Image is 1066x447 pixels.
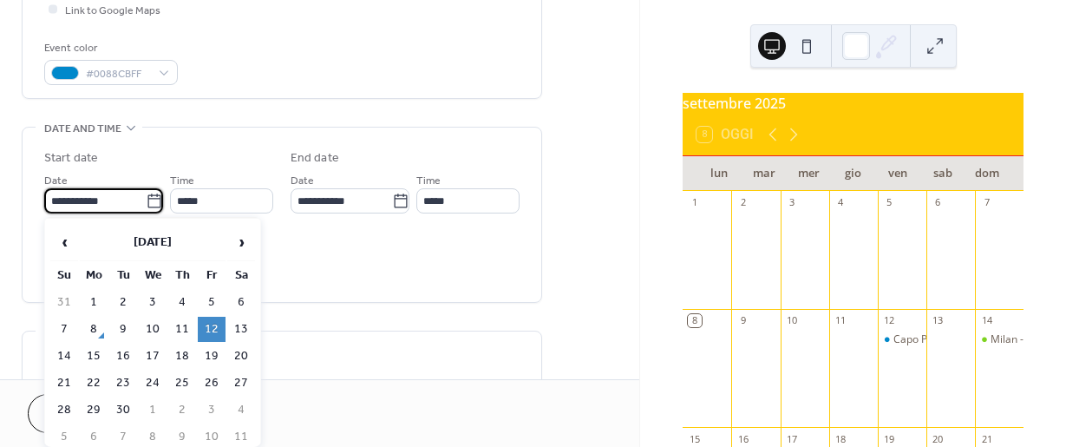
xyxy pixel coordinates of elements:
div: sab [920,156,965,191]
div: Start date [44,149,98,168]
th: We [139,263,167,288]
span: Time [416,172,441,190]
td: 4 [227,398,255,423]
th: Tu [109,263,137,288]
td: 8 [80,317,108,342]
td: 12 [198,317,226,342]
th: [DATE] [80,224,226,261]
button: Cancel [28,394,134,433]
div: ven [875,156,920,191]
div: lun [696,156,742,191]
td: 14 [50,344,78,369]
td: 6 [227,290,255,315]
th: Th [168,263,196,288]
td: 2 [168,398,196,423]
td: 18 [168,344,196,369]
th: Sa [227,263,255,288]
span: Link to Google Maps [65,2,160,20]
div: 7 [980,196,993,209]
td: 4 [168,290,196,315]
div: 3 [786,196,799,209]
td: 24 [139,371,167,396]
div: Capo Plaza / Concerto Carroponte [878,332,926,347]
td: 29 [80,398,108,423]
div: 16 [736,432,749,445]
td: 1 [139,398,167,423]
div: 17 [786,432,799,445]
div: 20 [932,432,945,445]
div: 18 [834,432,847,445]
span: ‹ [51,225,77,260]
span: #0088CBFF [86,65,150,83]
div: mar [742,156,787,191]
td: 10 [139,317,167,342]
td: 9 [109,317,137,342]
td: 22 [80,371,108,396]
div: 8 [688,314,701,327]
td: 26 [198,371,226,396]
div: 2 [736,196,749,209]
span: › [228,225,254,260]
div: 5 [883,196,896,209]
div: Event color [44,39,174,57]
div: Milan - Bologna - San Siro [975,332,1023,347]
div: 15 [688,432,701,445]
td: 1 [80,290,108,315]
td: 13 [227,317,255,342]
div: 6 [932,196,945,209]
div: 9 [736,314,749,327]
div: Capo Plaza / Concerto Carroponte [893,332,1058,347]
span: Date and time [44,120,121,138]
td: 5 [198,290,226,315]
div: 10 [786,314,799,327]
div: 12 [883,314,896,327]
th: Mo [80,263,108,288]
td: 19 [198,344,226,369]
td: 11 [168,317,196,342]
th: Su [50,263,78,288]
td: 17 [139,344,167,369]
div: 1 [688,196,701,209]
td: 28 [50,398,78,423]
td: 3 [198,398,226,423]
td: 30 [109,398,137,423]
td: 3 [139,290,167,315]
td: 25 [168,371,196,396]
div: 19 [883,432,896,445]
span: Date [291,172,314,190]
td: 21 [50,371,78,396]
div: End date [291,149,339,168]
td: 27 [227,371,255,396]
td: 7 [50,317,78,342]
td: 15 [80,344,108,369]
div: 11 [834,314,847,327]
div: gio [831,156,876,191]
div: 14 [980,314,993,327]
div: 13 [932,314,945,327]
td: 23 [109,371,137,396]
th: Fr [198,263,226,288]
div: 4 [834,196,847,209]
td: 20 [227,344,255,369]
div: dom [965,156,1010,191]
span: Time [170,172,194,190]
span: Date [44,172,68,190]
div: 21 [980,432,993,445]
td: 2 [109,290,137,315]
div: settembre 2025 [683,93,1023,114]
div: mer [786,156,831,191]
td: 31 [50,290,78,315]
td: 16 [109,344,137,369]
